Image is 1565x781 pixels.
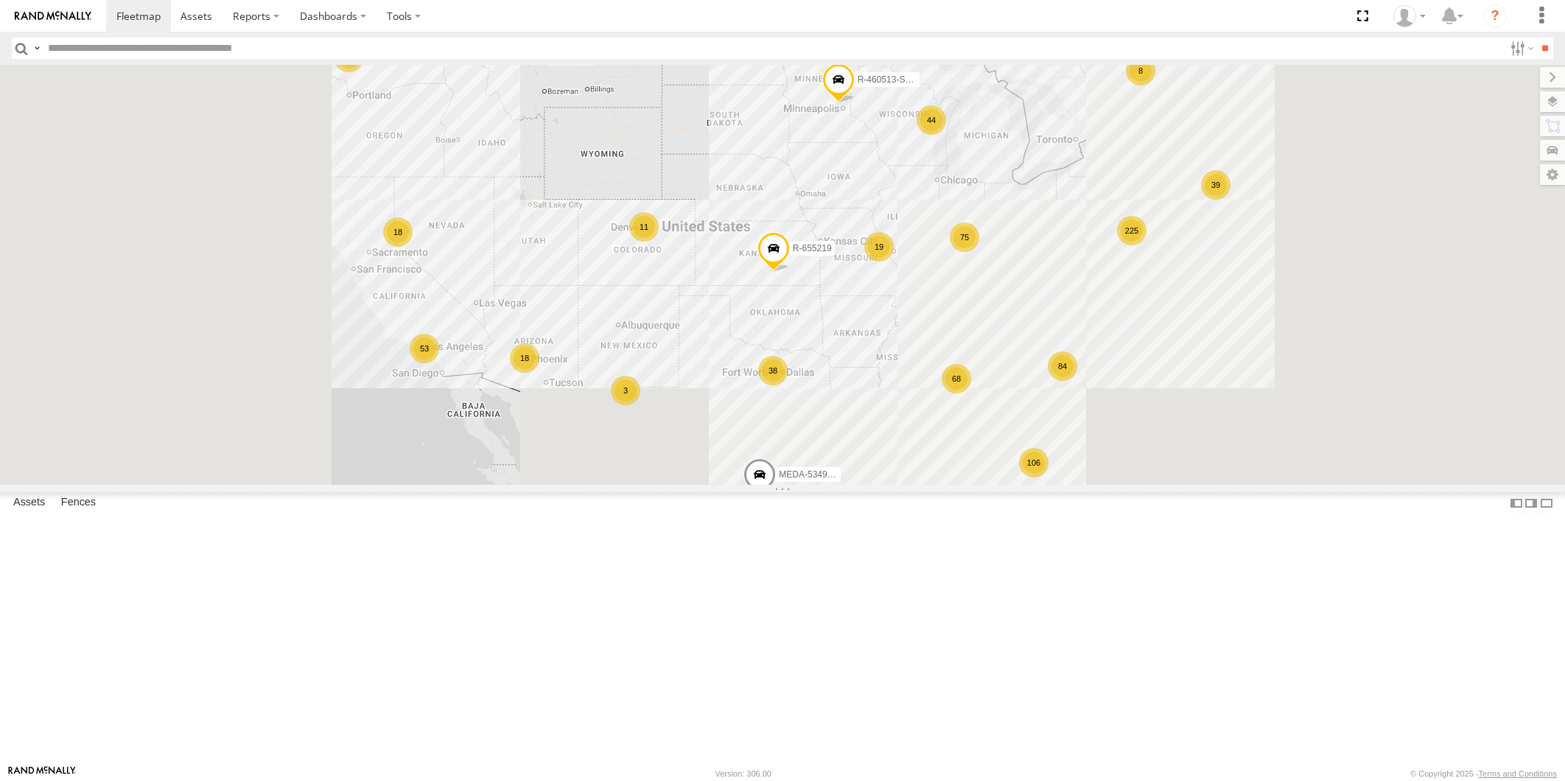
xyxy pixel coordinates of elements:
div: Jennifer Albro [1388,5,1431,27]
a: Terms and Conditions [1479,769,1557,778]
div: 18 [510,343,539,373]
div: 44 [917,105,946,135]
div: 11 [629,212,659,242]
div: 106 [1019,448,1048,477]
div: 84 [1048,351,1077,381]
div: 39 [1201,170,1230,200]
label: Dock Summary Table to the Right [1524,492,1538,514]
div: 38 [758,356,788,385]
div: 18 [383,217,413,247]
label: Map Settings [1540,164,1565,185]
a: Visit our Website [8,766,76,781]
div: 75 [950,223,979,252]
img: rand-logo.svg [15,11,91,21]
label: Search Query [31,38,43,59]
span: MEDA-534904-Roll [779,469,855,480]
div: 8 [1126,56,1155,85]
label: Hide Summary Table [1539,492,1554,514]
div: 3 [611,376,640,405]
label: Fences [54,493,103,514]
label: Assets [6,493,52,514]
span: R-655219 [793,244,832,254]
div: Version: 306.00 [715,769,771,778]
label: Search Filter Options [1505,38,1536,59]
div: 19 [864,232,894,262]
div: 53 [410,334,439,363]
div: 68 [942,364,971,393]
div: 225 [1117,216,1146,245]
label: Dock Summary Table to the Left [1509,492,1524,514]
span: R-460513-Swing [858,74,923,85]
div: © Copyright 2025 - [1410,769,1557,778]
i: ? [1483,4,1507,28]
